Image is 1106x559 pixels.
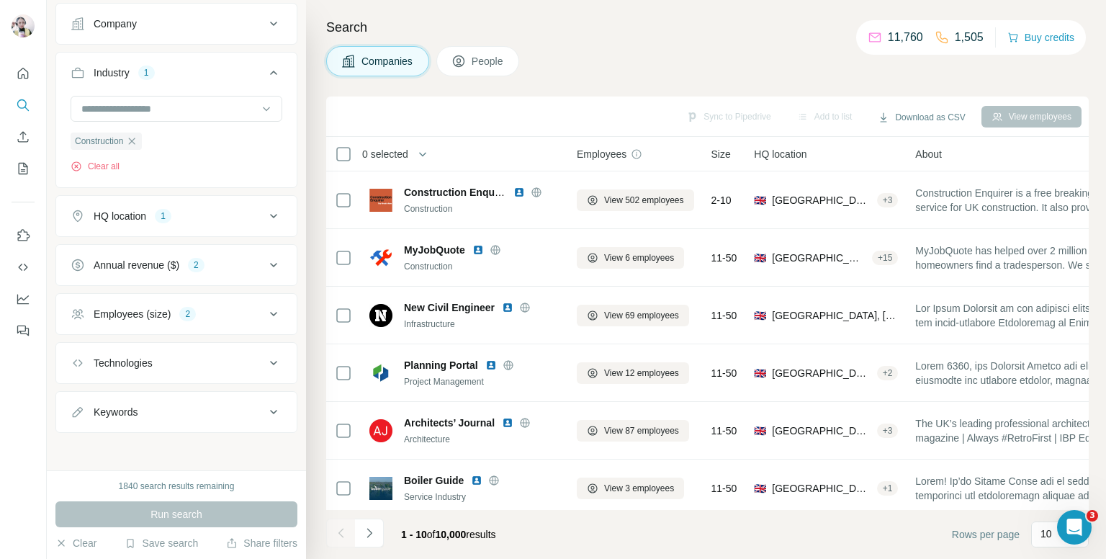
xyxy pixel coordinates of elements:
span: 🇬🇧 [754,481,766,496]
div: 1840 search results remaining [119,480,235,493]
span: 0 selected [362,147,408,161]
span: View 3 employees [604,482,674,495]
button: Feedback [12,318,35,344]
button: Share filters [226,536,297,550]
span: 3 [1087,510,1098,522]
div: Infrastructure [404,318,559,331]
div: + 2 [877,367,899,380]
span: Construction Enquirer [404,187,511,198]
button: Dashboard [12,286,35,312]
button: View 69 employees [577,305,689,326]
img: Avatar [12,14,35,37]
p: 1,505 [955,29,984,46]
span: Planning Portal [404,358,478,372]
img: LinkedIn logo [502,302,513,313]
button: Quick start [12,61,35,86]
button: View 6 employees [577,247,684,269]
button: Company [56,6,297,41]
img: LinkedIn logo [485,359,497,371]
div: 2 [179,308,196,321]
img: LinkedIn logo [513,187,525,198]
img: LinkedIn logo [472,244,484,256]
img: Logo of MyJobQuote [369,246,392,269]
img: Logo of New Civil Engineer [369,304,392,327]
span: Employees [577,147,626,161]
button: Annual revenue ($)2 [56,248,297,282]
div: Service Industry [404,491,559,504]
span: [GEOGRAPHIC_DATA], [GEOGRAPHIC_DATA] [772,424,871,438]
button: Employees (size)2 [56,297,297,331]
button: View 87 employees [577,420,689,442]
div: Architecture [404,433,559,446]
span: View 69 employees [604,309,679,322]
span: 11-50 [711,481,737,496]
button: Clear all [71,160,120,173]
span: 11-50 [711,366,737,380]
button: My lists [12,156,35,182]
span: 11-50 [711,308,737,323]
img: Logo of Construction Enquirer [369,189,392,212]
span: [GEOGRAPHIC_DATA], [GEOGRAPHIC_DATA] [772,481,871,496]
img: Logo of Planning Portal [369,362,392,385]
span: [GEOGRAPHIC_DATA], [GEOGRAPHIC_DATA][PERSON_NAME], [GEOGRAPHIC_DATA] [772,308,898,323]
span: Construction [75,135,123,148]
p: 11,760 [888,29,923,46]
button: Buy credits [1007,27,1074,48]
span: Architects’ Journal [404,416,495,430]
span: 11-50 [711,424,737,438]
div: Technologies [94,356,153,370]
img: Logo of Architects’ Journal [369,419,392,442]
button: View 12 employees [577,362,689,384]
p: 10 [1040,527,1052,541]
span: HQ location [754,147,806,161]
span: results [401,529,496,540]
span: MyJobQuote [404,243,465,257]
button: HQ location1 [56,199,297,233]
span: View 87 employees [604,424,679,437]
span: Companies [361,54,414,68]
span: Size [711,147,731,161]
div: Project Management [404,375,559,388]
span: 🇬🇧 [754,251,766,265]
button: Keywords [56,395,297,429]
div: Company [94,17,137,31]
span: 11-50 [711,251,737,265]
span: 2-10 [711,193,732,207]
button: Download as CSV [868,107,975,128]
span: People [472,54,505,68]
span: [GEOGRAPHIC_DATA], [GEOGRAPHIC_DATA], [GEOGRAPHIC_DATA] [772,251,866,265]
div: + 1 [877,482,899,495]
div: + 3 [877,194,899,207]
div: Construction [404,202,559,215]
div: 1 [155,210,171,223]
div: 1 [138,66,155,79]
img: LinkedIn logo [471,475,482,486]
span: Boiler Guide [404,473,464,488]
button: View 3 employees [577,478,684,499]
iframe: Intercom live chat [1057,510,1092,545]
span: 10,000 [436,529,467,540]
button: Save search [125,536,198,550]
span: of [427,529,436,540]
button: Navigate to next page [355,519,384,547]
span: Rows per page [952,527,1020,542]
span: New Civil Engineer [404,300,495,315]
button: Search [12,92,35,118]
div: Annual revenue ($) [94,258,179,272]
h4: Search [326,17,1089,37]
button: Clear [55,536,96,550]
span: 1 - 10 [401,529,427,540]
button: Industry1 [56,55,297,96]
button: Technologies [56,346,297,380]
span: [GEOGRAPHIC_DATA], [GEOGRAPHIC_DATA], [GEOGRAPHIC_DATA] [772,366,871,380]
button: View 502 employees [577,189,694,211]
img: Logo of Boiler Guide [369,477,392,500]
div: 2 [188,259,204,272]
span: View 6 employees [604,251,674,264]
span: View 12 employees [604,367,679,380]
span: 🇬🇧 [754,424,766,438]
div: Industry [94,66,130,80]
span: 🇬🇧 [754,193,766,207]
span: 🇬🇧 [754,308,766,323]
div: Employees (size) [94,307,171,321]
